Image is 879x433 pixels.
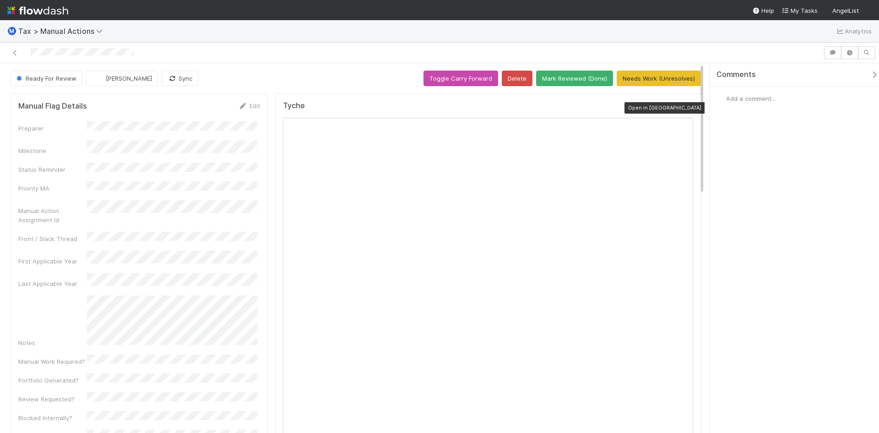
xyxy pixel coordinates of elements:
[836,26,872,37] a: Analytics
[239,102,260,110] a: Edit
[717,94,726,103] img: avatar_e41e7ae5-e7d9-4d8d-9f56-31b0d7a2f4fd.png
[18,206,87,225] div: Manual Action Assignment Id
[423,71,498,86] button: Toggle Carry Forward
[716,70,756,79] span: Comments
[18,357,87,366] div: Manual Work Required?
[18,234,87,243] div: Front / Slack Thread
[86,71,158,86] button: [PERSON_NAME]
[18,338,87,347] div: Notes
[617,71,701,86] button: Needs Work (Unresolves)
[781,6,818,15] a: My Tasks
[18,413,87,422] div: Blocked Internally?
[18,27,107,36] span: Tax > Manual Actions
[18,257,87,266] div: First Applicable Year
[832,7,859,14] span: AngelList
[752,6,774,15] div: Help
[502,71,532,86] button: Delete
[18,102,87,111] h5: Manual Flag Details
[18,165,87,174] div: Status Reminder
[106,75,152,82] span: [PERSON_NAME]
[7,3,68,18] img: logo-inverted-e16ddd16eac7371096b0.svg
[18,395,87,404] div: Review Requested?
[781,7,818,14] span: My Tasks
[7,27,16,35] span: Ⓜ️
[863,6,872,16] img: avatar_e41e7ae5-e7d9-4d8d-9f56-31b0d7a2f4fd.png
[18,184,87,193] div: Priority MA
[94,74,103,83] img: avatar_cfa6ccaa-c7d9-46b3-b608-2ec56ecf97ad.png
[536,71,613,86] button: Mark Reviewed (Done)
[18,279,87,288] div: Last Applicable Year
[283,101,305,110] h5: Tyche
[162,71,198,86] button: Sync
[726,95,776,102] span: Add a comment...
[18,124,87,133] div: Preparer
[18,146,87,155] div: Milestone
[18,376,87,385] div: Portfolio Generated?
